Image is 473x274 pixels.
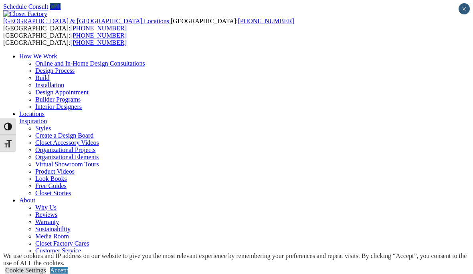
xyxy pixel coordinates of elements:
a: Look Books [35,175,67,182]
a: Virtual Showroom Tours [35,161,99,168]
a: Reviews [35,211,57,218]
a: Media Room [35,233,69,240]
a: Closet Accessory Videos [35,139,99,146]
a: Create a Design Board [35,132,93,139]
a: Installation [35,82,64,88]
a: Closet Stories [35,190,71,196]
a: Schedule Consult [3,3,48,10]
a: Build [35,74,50,81]
span: [GEOGRAPHIC_DATA]: [GEOGRAPHIC_DATA]: [3,18,294,32]
a: [PHONE_NUMBER] [71,25,127,32]
div: We use cookies and IP address on our website to give you the most relevant experience by remember... [3,252,473,267]
a: How We Work [19,53,57,60]
button: Close [459,3,470,14]
a: [GEOGRAPHIC_DATA] & [GEOGRAPHIC_DATA] Locations [3,18,171,24]
a: Warranty [35,218,59,225]
a: Sustainability [35,226,71,232]
a: Accept [50,267,68,274]
a: [PHONE_NUMBER] [238,18,294,24]
a: Design Process [35,67,75,74]
a: Free Guides [35,182,67,189]
a: Styles [35,125,51,132]
a: Organizational Projects [35,146,95,153]
a: Why Us [35,204,57,211]
a: Interior Designers [35,103,82,110]
a: Design Appointment [35,89,89,96]
a: Builder Programs [35,96,81,103]
a: Cookie Settings [5,267,46,274]
a: [PHONE_NUMBER] [71,39,127,46]
a: Organizational Elements [35,154,99,160]
a: Inspiration [19,118,47,124]
a: Product Videos [35,168,75,175]
a: Online and In-Home Design Consultations [35,60,145,67]
a: About [19,197,35,204]
span: [GEOGRAPHIC_DATA]: [GEOGRAPHIC_DATA]: [3,32,127,46]
a: [PHONE_NUMBER] [71,32,127,39]
a: Customer Service [35,247,81,254]
span: [GEOGRAPHIC_DATA] & [GEOGRAPHIC_DATA] Locations [3,18,169,24]
img: Closet Factory [3,10,47,18]
a: Locations [19,110,44,117]
a: Closet Factory Cares [35,240,89,247]
a: Call [50,3,61,10]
